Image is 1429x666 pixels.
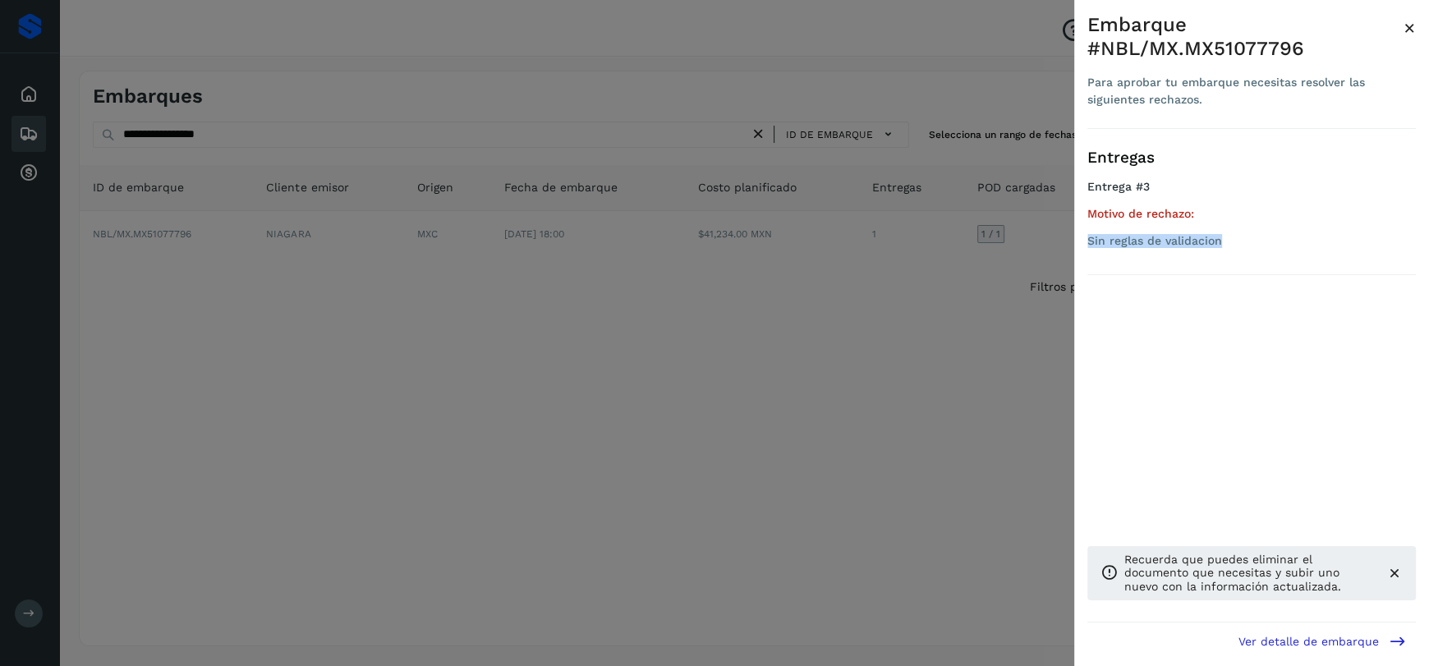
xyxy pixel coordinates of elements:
p: Recuerda que puedes eliminar el documento que necesitas y subir uno nuevo con la información actu... [1124,553,1373,594]
h5: Motivo de rechazo: [1087,207,1416,221]
h3: Entregas [1087,149,1416,168]
h4: Entrega #3 [1087,180,1416,207]
div: Embarque #NBL/MX.MX51077796 [1087,13,1404,61]
p: Sin reglas de validacion [1087,234,1416,248]
div: Para aprobar tu embarque necesitas resolver las siguientes rechazos. [1087,74,1404,108]
button: Close [1404,13,1416,43]
span: Ver detalle de embarque [1238,636,1379,647]
span: × [1404,16,1416,39]
button: Ver detalle de embarque [1229,622,1416,659]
